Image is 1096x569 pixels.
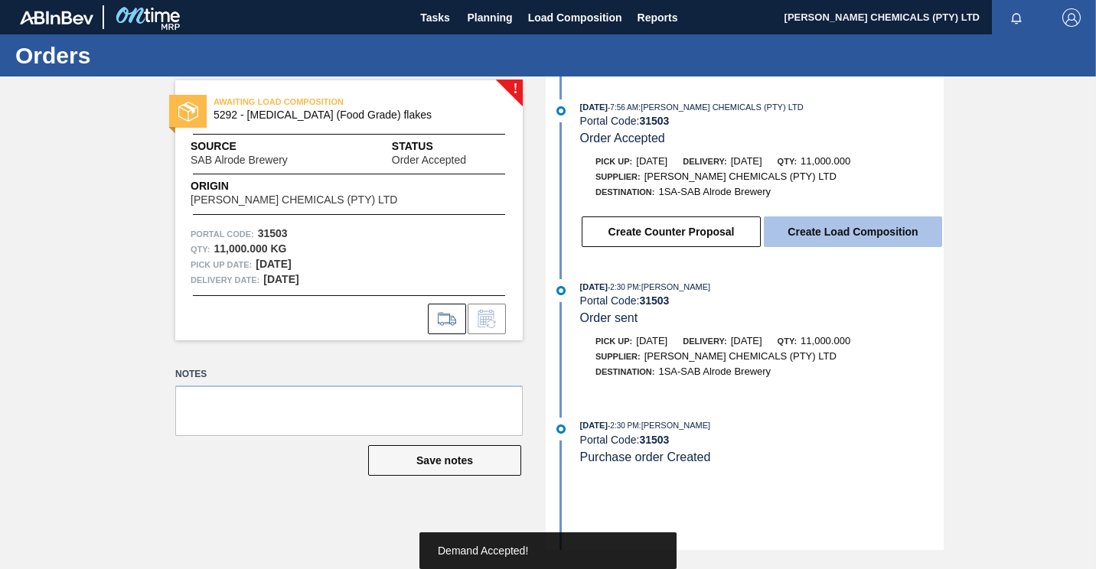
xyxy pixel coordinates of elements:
[580,115,944,127] div: Portal Code:
[419,8,452,27] span: Tasks
[15,47,287,64] h1: Orders
[556,286,566,295] img: atual
[258,227,288,239] strong: 31503
[214,94,428,109] span: AWAITING LOAD COMPOSITION
[368,445,521,476] button: Save notes
[683,337,726,346] span: Delivery:
[992,7,1041,28] button: Notifications
[639,294,669,307] strong: 31503
[214,109,491,121] span: 5292 - Calcium Chloride (Food Grade) flakes
[392,154,466,166] span: Order Accepted
[428,304,466,334] div: Go to Load Composition
[556,106,566,115] img: atual
[801,335,850,346] span: 11,000.000
[580,282,608,291] span: [DATE]
[595,187,654,197] span: Destination:
[639,282,711,291] span: : [PERSON_NAME]
[582,216,761,247] button: Create Counter Proposal
[191,178,435,194] span: Origin
[556,424,566,434] img: atual
[801,155,850,167] span: 11,000.000
[191,272,259,288] span: Delivery Date:
[1062,8,1081,27] img: Logout
[191,154,288,166] span: SAB Alrode Brewery
[595,367,654,376] span: Destination:
[580,102,608,112] span: [DATE]
[580,434,944,446] div: Portal Code:
[191,257,252,272] span: Pick up Date:
[191,226,254,242] span: Portal Code:
[731,335,762,346] span: [DATE]
[764,216,942,247] button: Create Load Composition
[178,102,198,122] img: status
[214,242,286,255] strong: 11,000.000 KG
[731,155,762,167] span: [DATE]
[639,115,669,127] strong: 31503
[580,294,944,307] div: Portal Code:
[658,186,771,197] span: 1SA-SAB Alrode Brewery
[580,311,638,324] span: Order sent
[528,8,622,27] span: Load Composition
[580,421,608,430] span: [DATE]
[608,283,639,291] span: - 2:30 PM
[644,350,837,362] span: [PERSON_NAME] CHEMICALS (PTY) LTD
[595,337,632,346] span: Pick up:
[580,450,711,463] span: Purchase order Created
[256,258,291,270] strong: [DATE]
[438,545,528,557] span: Demand Accepted!
[263,273,298,285] strong: [DATE]
[191,138,334,154] span: Source
[191,242,210,257] span: Qty :
[778,157,797,166] span: Qty:
[468,304,506,334] div: Inform order change
[636,335,667,346] span: [DATE]
[608,421,639,430] span: - 2:30 PM
[595,352,641,361] span: Supplier:
[608,103,638,112] span: - 7:56 AM
[175,363,523,385] label: Notes
[595,172,641,181] span: Supplier:
[638,8,678,27] span: Reports
[644,171,837,182] span: [PERSON_NAME] CHEMICALS (PTY) LTD
[639,434,669,446] strong: 31503
[778,337,797,346] span: Qty:
[683,157,726,166] span: Delivery:
[20,11,93,24] img: TNhmsLtSVTkK8tSr43FrP2fwEKptu5GPRR3wAAAABJRU5ErkJggg==
[658,366,771,377] span: 1SA-SAB Alrode Brewery
[639,421,711,430] span: : [PERSON_NAME]
[468,8,513,27] span: Planning
[191,194,397,206] span: [PERSON_NAME] CHEMICALS (PTY) LTD
[595,157,632,166] span: Pick up:
[580,132,665,145] span: Order Accepted
[392,138,507,154] span: Status
[636,155,667,167] span: [DATE]
[638,102,804,112] span: : [PERSON_NAME] CHEMICALS (PTY) LTD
